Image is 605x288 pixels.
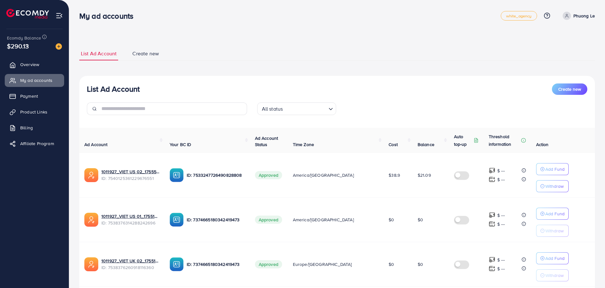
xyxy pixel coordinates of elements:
[5,121,64,134] a: Billing
[545,182,564,190] p: Withdraw
[20,61,39,68] span: Overview
[560,12,595,20] a: Phuong Le
[536,163,569,175] button: Add Fund
[84,257,98,271] img: ic-ads-acc.e4c84228.svg
[56,12,63,19] img: menu
[170,257,184,271] img: ic-ba-acc.ded83a64.svg
[536,208,569,220] button: Add Fund
[170,168,184,182] img: ic-ba-acc.ded83a64.svg
[20,109,47,115] span: Product Links
[7,35,41,41] span: Ecomdy Balance
[255,216,282,224] span: Approved
[573,12,595,20] p: Phuong Le
[545,210,565,218] p: Add Fund
[84,141,108,148] span: Ad Account
[489,256,495,263] img: top-up amount
[81,50,117,57] span: List Ad Account
[418,172,431,178] span: $21.09
[536,225,569,237] button: Withdraw
[255,135,278,148] span: Ad Account Status
[5,58,64,71] a: Overview
[20,125,33,131] span: Billing
[5,106,64,118] a: Product Links
[497,167,505,175] p: $ ---
[389,172,400,178] span: $38.9
[418,261,423,267] span: $0
[545,227,564,235] p: Withdraw
[545,165,565,173] p: Add Fund
[132,50,159,57] span: Create new
[20,77,52,83] span: My ad accounts
[454,133,472,148] p: Auto top-up
[293,261,352,267] span: Europe/[GEOGRAPHIC_DATA]
[552,83,587,95] button: Create new
[255,260,282,268] span: Approved
[170,141,191,148] span: Your BC ID
[497,176,505,183] p: $ ---
[489,176,495,183] img: top-up amount
[101,169,160,175] a: 1011927_VIET US 02_1755572479473
[5,137,64,150] a: Affiliate Program
[101,169,160,181] div: <span class='underline'>1011927_VIET US 02_1755572479473</span></br>7540125361229676551
[506,14,532,18] span: white_agency
[101,264,160,271] span: ID: 7538376260918116360
[389,261,394,267] span: $0
[536,141,549,148] span: Action
[389,217,394,223] span: $0
[497,265,505,273] p: $ ---
[536,252,569,264] button: Add Fund
[497,220,505,228] p: $ ---
[20,93,38,99] span: Payment
[489,265,495,272] img: top-up amount
[101,258,160,271] div: <span class='underline'>1011927_VIET UK 02_1755165109842</span></br>7538376260918116360
[418,141,434,148] span: Balance
[293,141,314,148] span: Time Zone
[285,103,326,113] input: Search for option
[20,140,54,147] span: Affiliate Program
[578,260,600,283] iframe: Chat
[101,213,160,219] a: 1011927_VIET US 01_1755165165817
[5,74,64,87] a: My ad accounts
[257,102,336,115] div: Search for option
[489,133,520,148] p: Threshold information
[101,220,160,226] span: ID: 7538376314288242696
[497,211,505,219] p: $ ---
[536,269,569,281] button: Withdraw
[170,213,184,227] img: ic-ba-acc.ded83a64.svg
[545,272,564,279] p: Withdraw
[418,217,423,223] span: $0
[56,43,62,50] img: image
[187,216,245,224] p: ID: 7374665180342419473
[389,141,398,148] span: Cost
[293,172,354,178] span: America/[GEOGRAPHIC_DATA]
[101,213,160,226] div: <span class='underline'>1011927_VIET US 01_1755165165817</span></br>7538376314288242696
[79,11,138,21] h3: My ad accounts
[187,260,245,268] p: ID: 7374665180342419473
[101,175,160,181] span: ID: 7540125361229676551
[84,213,98,227] img: ic-ads-acc.e4c84228.svg
[6,9,49,19] img: logo
[87,84,140,94] h3: List Ad Account
[293,217,354,223] span: America/[GEOGRAPHIC_DATA]
[489,221,495,227] img: top-up amount
[187,171,245,179] p: ID: 7533247726490828808
[489,167,495,174] img: top-up amount
[101,258,160,264] a: 1011927_VIET UK 02_1755165109842
[489,212,495,218] img: top-up amount
[261,104,284,113] span: All status
[501,11,537,21] a: white_agency
[497,256,505,264] p: $ ---
[255,171,282,179] span: Approved
[536,180,569,192] button: Withdraw
[7,41,29,51] span: $290.13
[5,90,64,102] a: Payment
[558,86,581,92] span: Create new
[84,168,98,182] img: ic-ads-acc.e4c84228.svg
[545,254,565,262] p: Add Fund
